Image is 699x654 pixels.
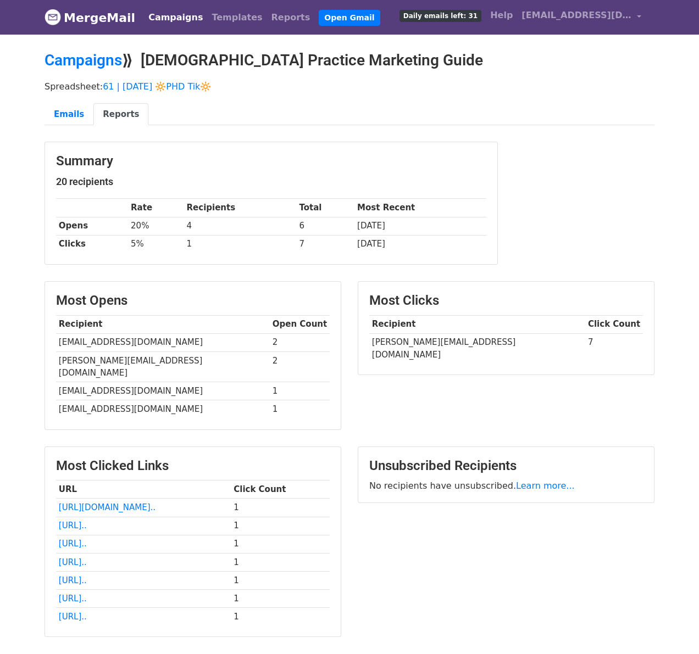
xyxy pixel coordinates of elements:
td: [EMAIL_ADDRESS][DOMAIN_NAME] [56,382,270,400]
a: [URL].. [59,521,87,530]
td: 1 [231,517,330,535]
a: [URL].. [59,557,87,567]
h3: Unsubscribed Recipients [369,458,643,474]
a: Campaigns [45,51,122,69]
h3: Summary [56,153,486,169]
td: 7 [585,333,643,364]
span: Daily emails left: 31 [400,10,481,22]
td: 1 [231,607,330,625]
td: [PERSON_NAME][EMAIL_ADDRESS][DOMAIN_NAME] [369,333,585,364]
p: Spreadsheet: [45,81,654,92]
td: [EMAIL_ADDRESS][DOMAIN_NAME] [56,333,270,351]
a: [URL].. [59,612,87,622]
td: 20% [128,217,184,235]
a: [URL].. [59,575,87,585]
td: 2 [270,333,330,351]
h3: Most Clicked Links [56,458,330,474]
td: 1 [270,382,330,400]
a: MergeMail [45,6,135,29]
th: URL [56,480,231,499]
a: Campaigns [144,7,207,29]
th: Recipient [369,315,585,333]
td: 1 [270,400,330,418]
td: 1 [231,571,330,589]
td: 1 [184,235,297,253]
a: Reports [267,7,315,29]
th: Recipients [184,199,297,217]
td: [DATE] [354,217,486,235]
a: Help [486,4,517,26]
td: [PERSON_NAME][EMAIL_ADDRESS][DOMAIN_NAME] [56,351,270,382]
a: Learn more... [516,480,575,491]
a: Templates [207,7,267,29]
a: [EMAIL_ADDRESS][DOMAIN_NAME] [517,4,646,30]
td: 1 [231,535,330,553]
a: [URL].. [59,594,87,603]
td: 6 [297,217,355,235]
span: [EMAIL_ADDRESS][DOMAIN_NAME] [522,9,631,22]
td: 1 [231,589,330,607]
h5: 20 recipients [56,176,486,188]
a: [URL][DOMAIN_NAME].. [59,502,156,512]
a: 61 | [DATE] 🔆PHD Tik🔆 [103,81,211,92]
td: 4 [184,217,297,235]
p: No recipients have unsubscribed. [369,480,643,491]
a: Daily emails left: 31 [395,4,486,26]
a: Emails [45,103,93,126]
td: [EMAIL_ADDRESS][DOMAIN_NAME] [56,400,270,418]
th: Total [297,199,355,217]
th: Open Count [270,315,330,333]
th: Most Recent [354,199,486,217]
a: Open Gmail [319,10,380,26]
iframe: Chat Widget [644,601,699,654]
td: 7 [297,235,355,253]
h3: Most Opens [56,293,330,309]
td: 1 [231,499,330,517]
td: 5% [128,235,184,253]
th: Click Count [231,480,330,499]
td: [DATE] [354,235,486,253]
td: 2 [270,351,330,382]
th: Rate [128,199,184,217]
a: [URL].. [59,539,87,549]
h3: Most Clicks [369,293,643,309]
th: Click Count [585,315,643,333]
th: Recipient [56,315,270,333]
img: MergeMail logo [45,9,61,25]
td: 1 [231,553,330,571]
a: Reports [93,103,148,126]
th: Clicks [56,235,128,253]
h2: ⟫ [DEMOGRAPHIC_DATA] Practice Marketing Guide [45,51,654,70]
th: Opens [56,217,128,235]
